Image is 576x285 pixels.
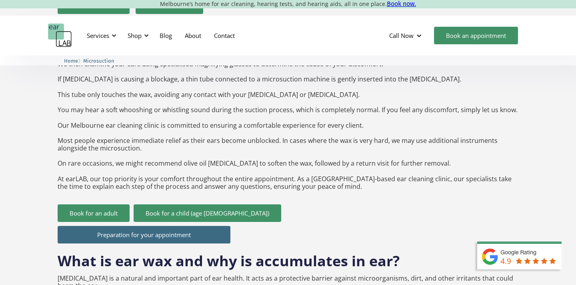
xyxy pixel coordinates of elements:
a: Preparation for your appointment [58,226,230,243]
a: Book for a child (age [DEMOGRAPHIC_DATA]) [134,204,281,222]
h2: What is ear wax and why is accumulates in ear? [58,243,400,271]
span: Home [64,58,78,64]
a: home [48,24,72,47]
p: To start, we use an otoscope with an attached camera, allowing you to see inside your own [MEDICA... [58,45,518,191]
a: About [178,24,208,47]
a: Microsuction [83,57,114,64]
a: Home [64,57,78,64]
a: Contact [208,24,241,47]
li: 〉 [64,57,83,65]
div: Shop [128,32,142,40]
div: Call Now [383,24,430,47]
a: Book for an adult [58,204,130,222]
a: Blog [153,24,178,47]
span: Microsuction [83,58,114,64]
h2: What happens at my ear cleaning appointment? [58,14,518,41]
div: Call Now [389,32,414,40]
div: Shop [123,24,151,47]
div: Services [87,32,109,40]
div: Services [82,24,119,47]
a: Book an appointment [434,27,518,44]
